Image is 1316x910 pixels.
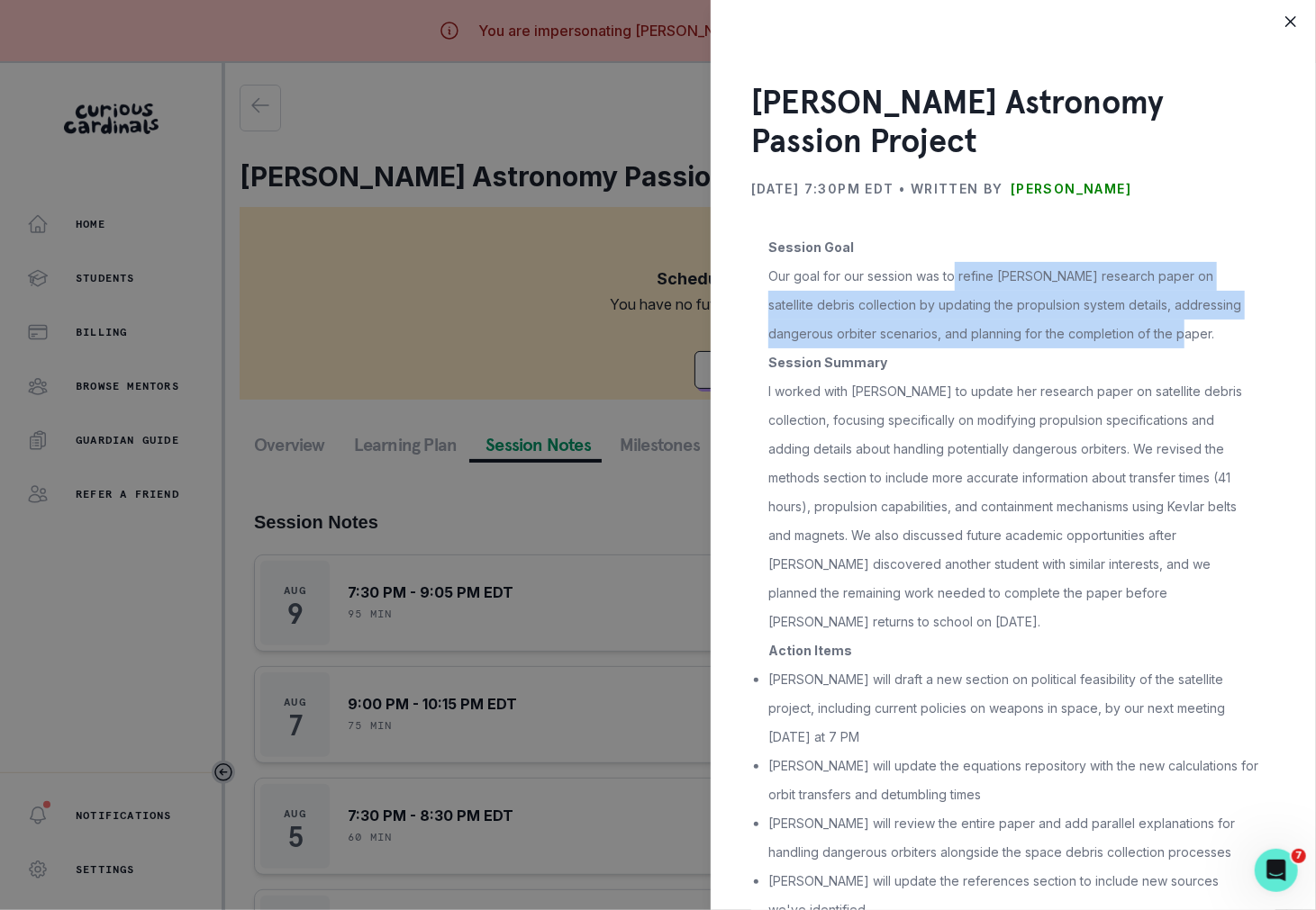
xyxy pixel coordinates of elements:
p: [PERSON_NAME] will draft a new section on political feasibility of the satellite project, includi... [768,665,1258,752]
p: Our goal for our session was to refine [PERSON_NAME] research paper on satellite debris collectio... [768,262,1258,348]
p: [PERSON_NAME] will review the entire paper and add parallel explanations for handling dangerous o... [768,809,1258,867]
p: [DATE] 7:30PM EDT • Written by [751,175,1003,203]
span: 7 [1292,849,1306,863]
p: [PERSON_NAME] will update the equations repository with the new calculations for orbit transfers ... [768,752,1258,809]
strong: Action Items [768,643,852,658]
button: Close [1276,7,1305,36]
iframe: Intercom live chat [1255,849,1298,892]
p: [PERSON_NAME] [1011,175,1131,203]
strong: Session Goal [768,239,854,255]
p: I worked with [PERSON_NAME] to update her research paper on satellite debris collection, focusing... [768,377,1258,636]
strong: Session Summary [768,355,887,370]
h3: [PERSON_NAME] Astronomy Passion Project [751,83,1275,160]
